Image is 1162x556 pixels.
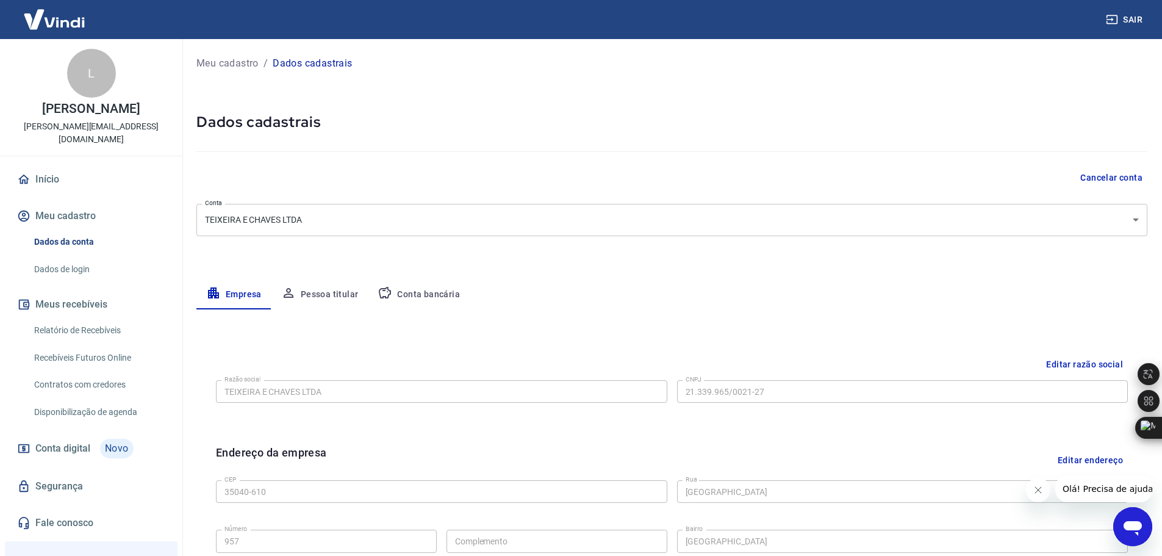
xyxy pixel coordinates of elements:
h6: Endereço da empresa [216,444,327,475]
a: Recebíveis Futuros Online [29,345,168,370]
h5: Dados cadastrais [196,112,1147,132]
button: Sair [1103,9,1147,31]
button: Pessoa titular [271,280,368,309]
span: Olá! Precisa de ajuda? [7,9,102,18]
button: Cancelar conta [1075,167,1147,189]
button: Meus recebíveis [15,291,168,318]
iframe: Botão para abrir a janela de mensagens [1113,507,1152,546]
span: Conta digital [35,440,90,457]
p: / [264,56,268,71]
a: Dados da conta [29,229,168,255]
img: Vindi [15,1,94,38]
button: Conta bancária [368,280,470,309]
label: CNPJ [686,375,701,384]
label: Número [224,524,247,533]
div: TEIXEIRA E CHAVES LTDA [196,204,1147,236]
label: CEP [224,475,236,484]
label: Bairro [686,524,703,533]
iframe: Mensagem da empresa [1055,475,1152,502]
a: Início [15,166,168,193]
p: [PERSON_NAME][EMAIL_ADDRESS][DOMAIN_NAME] [10,120,173,146]
a: Relatório de Recebíveis [29,318,168,343]
a: Segurança [15,473,168,500]
div: L [67,49,116,98]
iframe: Fechar mensagem [1026,478,1050,502]
a: Fale conosco [15,510,168,536]
a: Disponibilização de agenda [29,400,168,425]
button: Empresa [196,280,271,309]
p: Dados cadastrais [273,56,352,71]
span: Novo [100,439,134,458]
a: Conta digitalNovo [15,434,168,463]
a: Contratos com credores [29,372,168,397]
label: Rua [686,475,697,484]
p: [PERSON_NAME] [42,103,140,115]
button: Editar endereço [1053,444,1128,475]
button: Editar razão social [1041,353,1128,376]
a: Dados de login [29,257,168,282]
a: Meu cadastro [196,56,259,71]
label: Conta [205,198,222,208]
button: Meu cadastro [15,203,168,229]
label: Razão social [224,375,260,384]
